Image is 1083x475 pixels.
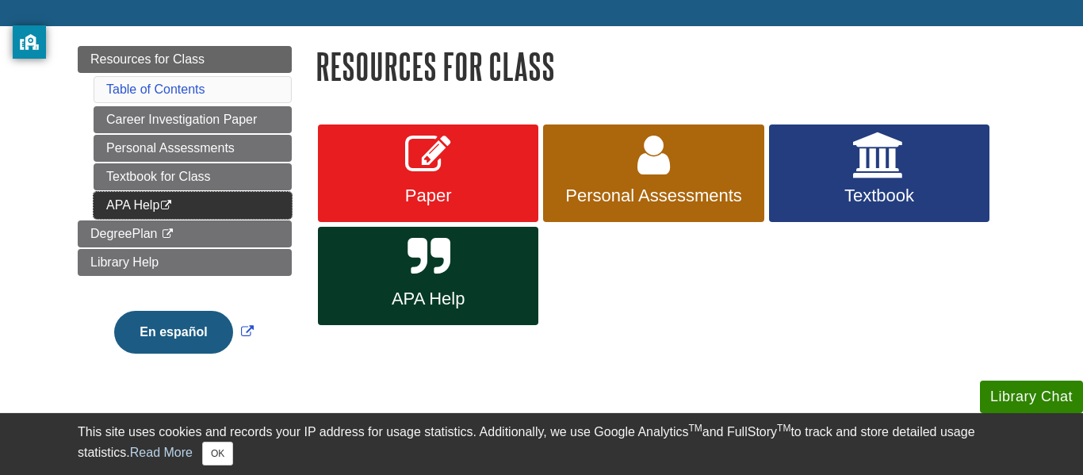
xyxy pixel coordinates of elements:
button: privacy banner [13,25,46,59]
span: DegreePlan [90,227,158,240]
a: APA Help [318,227,538,325]
button: En español [114,311,232,354]
a: Textbook for Class [94,163,292,190]
button: Library Chat [980,381,1083,413]
a: Career Investigation Paper [94,106,292,133]
span: Personal Assessments [555,186,752,206]
a: Paper [318,124,538,223]
span: APA Help [330,289,526,309]
a: Personal Assessments [94,135,292,162]
span: Library Help [90,255,159,269]
span: Textbook [781,186,978,206]
div: This site uses cookies and records your IP address for usage statistics. Additionally, we use Goo... [78,423,1005,465]
h1: Resources for Class [316,46,1005,86]
a: Textbook [769,124,989,223]
a: Personal Assessments [543,124,763,223]
a: DegreePlan [78,220,292,247]
a: Link opens in new window [110,325,257,339]
a: Table of Contents [106,82,205,96]
sup: TM [688,423,702,434]
a: Library Help [78,249,292,276]
a: APA Help [94,192,292,219]
span: Resources for Class [90,52,205,66]
a: Read More [130,446,193,459]
i: This link opens in a new window [159,201,173,211]
i: This link opens in a new window [161,229,174,239]
div: Guide Page Menu [78,46,292,381]
sup: TM [777,423,790,434]
span: Paper [330,186,526,206]
button: Close [202,442,233,465]
a: Resources for Class [78,46,292,73]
